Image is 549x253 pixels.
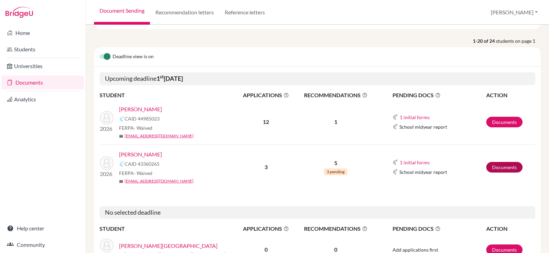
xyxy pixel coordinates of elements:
[100,91,237,100] th: STUDENT
[488,6,541,19] button: [PERSON_NAME]
[486,91,535,100] th: ACTION
[473,37,496,45] strong: 1-20 of 24
[100,239,114,252] img: Ayles, Austin
[1,59,84,73] a: Universities
[399,123,447,130] span: School midyear report
[119,161,125,167] img: Common App logo
[324,168,347,175] span: 3 pending
[1,238,84,252] a: Community
[1,222,84,235] a: Help center
[393,124,398,129] img: Common App logo
[393,225,486,233] span: PENDING DOCS
[393,114,398,120] img: Common App logo
[393,247,438,253] span: Add applications first
[125,115,160,122] span: CAID 44985023
[1,76,84,89] a: Documents
[263,118,269,125] b: 12
[296,118,376,126] p: 1
[265,164,268,170] b: 3
[1,26,84,40] a: Home
[119,169,152,177] span: FERPA
[100,224,237,233] th: STUDENT
[119,179,123,184] span: mail
[1,92,84,106] a: Analytics
[237,225,295,233] span: APPLICATIONS
[125,160,160,167] span: CAID 43360265
[125,178,194,184] a: [EMAIL_ADDRESS][DOMAIN_NAME]
[100,206,535,219] h5: No selected deadline
[119,116,125,122] img: Common App logo
[399,113,430,121] button: 1 initial forms
[119,150,162,159] a: [PERSON_NAME]
[119,134,123,138] span: mail
[486,224,535,233] th: ACTION
[100,125,114,133] p: 2026
[100,111,114,125] img: Ryu, Daniel
[486,162,523,173] a: Documents
[393,169,398,175] img: Common App logo
[296,91,376,99] span: RECOMMENDATIONS
[113,53,154,61] span: Deadline view is on
[5,7,33,18] img: Bridge-U
[119,105,162,113] a: [PERSON_NAME]
[119,124,152,131] span: FERPA
[496,37,541,45] span: students on page 1
[125,133,194,139] a: [EMAIL_ADDRESS][DOMAIN_NAME]
[399,168,447,176] span: School midyear report
[160,74,164,79] sup: st
[134,170,152,176] span: - Waived
[486,117,523,127] a: Documents
[393,160,398,165] img: Common App logo
[156,75,183,82] b: 1 [DATE]
[100,170,114,178] p: 2026
[134,125,152,131] span: - Waived
[265,246,268,253] b: 0
[1,42,84,56] a: Students
[100,156,114,170] img: Seo, Yejun
[119,242,218,250] a: [PERSON_NAME][GEOGRAPHIC_DATA]
[100,72,535,85] h5: Upcoming deadline
[237,91,295,99] span: APPLICATIONS
[399,159,430,166] button: 1 initial forms
[296,159,376,167] p: 5
[296,225,376,233] span: RECOMMENDATIONS
[393,91,486,99] span: PENDING DOCS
